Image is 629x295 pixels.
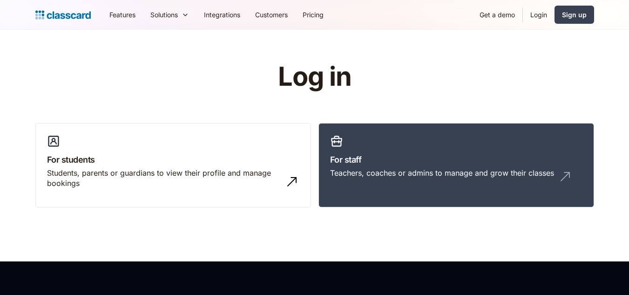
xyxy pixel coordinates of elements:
[295,4,331,25] a: Pricing
[167,62,462,91] h1: Log in
[318,123,594,208] a: For staffTeachers, coaches or admins to manage and grow their classes
[330,153,582,166] h3: For staff
[196,4,248,25] a: Integrations
[248,4,295,25] a: Customers
[562,10,587,20] div: Sign up
[47,153,299,166] h3: For students
[35,123,311,208] a: For studentsStudents, parents or guardians to view their profile and manage bookings
[150,10,178,20] div: Solutions
[472,4,522,25] a: Get a demo
[523,4,555,25] a: Login
[555,6,594,24] a: Sign up
[102,4,143,25] a: Features
[143,4,196,25] div: Solutions
[47,168,281,189] div: Students, parents or guardians to view their profile and manage bookings
[330,168,554,178] div: Teachers, coaches or admins to manage and grow their classes
[35,8,91,21] a: Logo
